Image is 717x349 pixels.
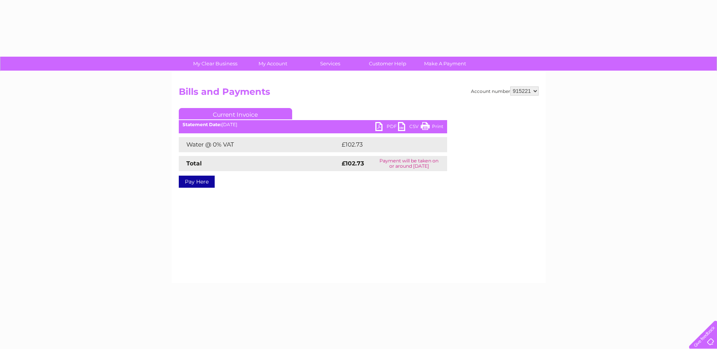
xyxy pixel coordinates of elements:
[186,160,202,167] strong: Total
[421,122,443,133] a: Print
[179,108,292,119] a: Current Invoice
[398,122,421,133] a: CSV
[179,137,340,152] td: Water @ 0% VAT
[371,156,447,171] td: Payment will be taken on or around [DATE]
[340,137,433,152] td: £102.73
[375,122,398,133] a: PDF
[299,57,361,71] a: Services
[414,57,476,71] a: Make A Payment
[179,86,539,101] h2: Bills and Payments
[471,86,539,96] div: Account number
[179,176,215,188] a: Pay Here
[242,57,304,71] a: My Account
[183,122,221,127] b: Statement Date:
[184,57,246,71] a: My Clear Business
[342,160,364,167] strong: £102.73
[356,57,419,71] a: Customer Help
[179,122,447,127] div: [DATE]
